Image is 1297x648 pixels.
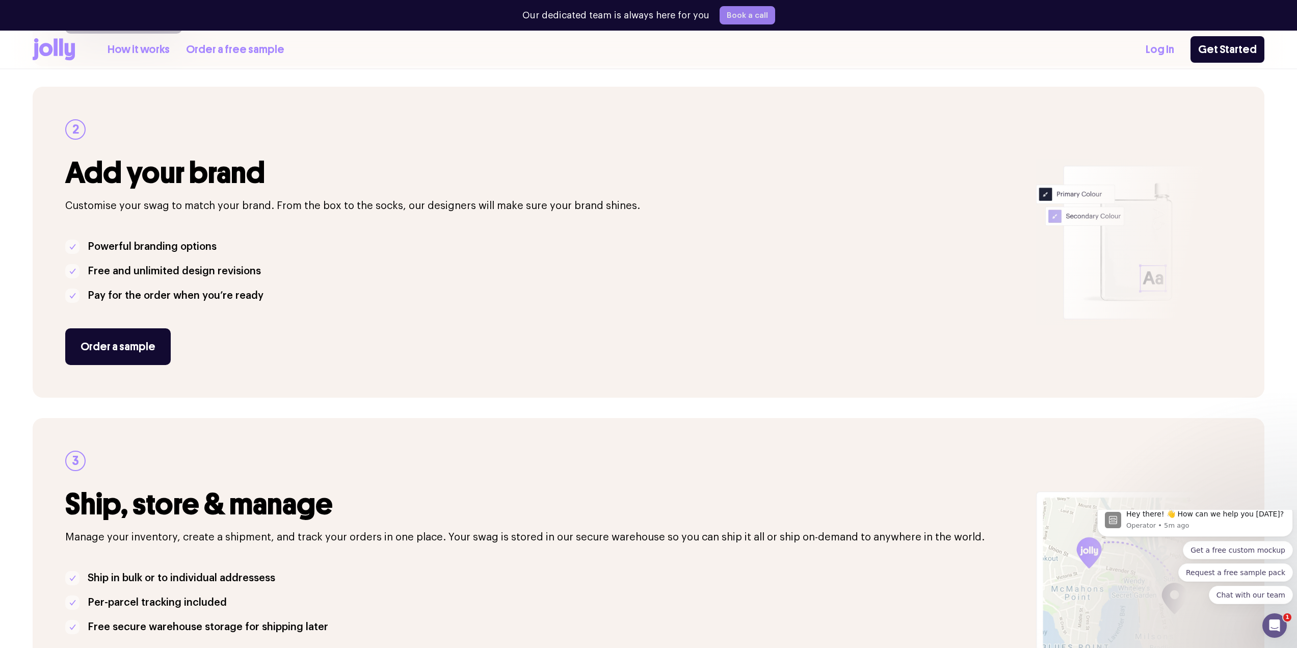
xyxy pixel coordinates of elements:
[186,41,284,58] a: Order a free sample
[522,9,709,22] p: Our dedicated team is always here for you
[88,619,328,635] p: Free secure warehouse storage for shipping later
[116,76,200,94] button: Quick reply: Chat with our team
[1146,41,1174,58] a: Log In
[33,11,192,20] p: Message from Operator, sent 5m ago
[90,31,200,49] button: Quick reply: Get a free custom mockup
[65,529,1024,546] p: Manage your inventory, create a shipment, and track your orders in one place. Your swag is stored...
[1190,36,1264,63] a: Get Started
[108,41,170,58] a: How it works
[720,6,775,24] button: Book a call
[88,570,275,586] p: Ship in bulk or to individual addressess
[65,156,1024,190] h3: Add your brand
[88,239,217,255] p: Powerful branding options
[65,451,86,471] div: 3
[88,594,227,611] p: Per-parcel tracking included
[65,119,86,140] div: 2
[4,31,200,94] div: Quick reply options
[85,54,200,72] button: Quick reply: Request a free sample pack
[65,328,171,365] a: Order a sample
[88,288,263,304] p: Pay for the order when you’re ready
[1283,613,1291,621] span: 1
[1262,613,1287,638] iframe: Intercom live chat
[1093,510,1297,620] iframe: Intercom notifications message
[88,263,261,279] p: Free and unlimited design revisions
[65,198,1024,214] p: Customise your swag to match your brand. From the box to the socks, our designers will make sure ...
[12,2,28,18] img: Profile image for Operator
[65,487,1024,521] h3: Ship, store & manage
